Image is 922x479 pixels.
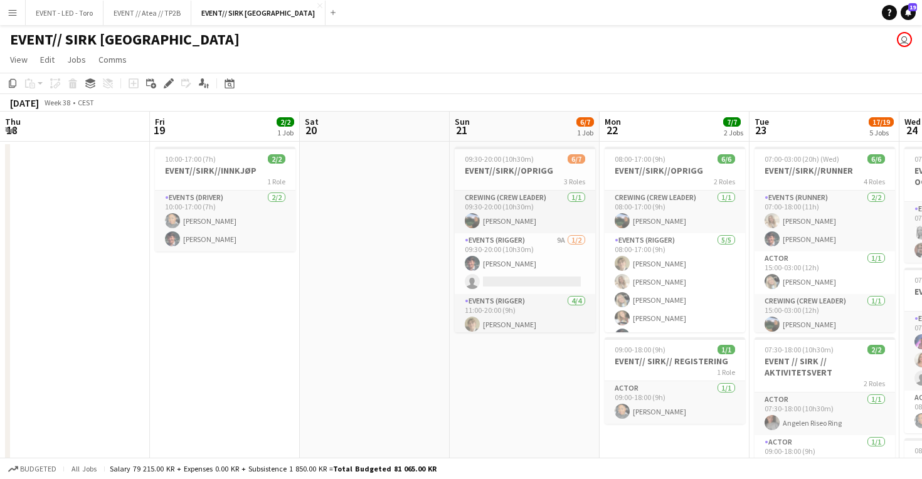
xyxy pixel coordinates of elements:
span: 07:00-03:00 (20h) (Wed) [765,154,839,164]
span: 1 Role [267,177,285,186]
app-card-role: Crewing (Crew Leader)1/108:00-17:00 (9h)[PERSON_NAME] [605,191,745,233]
span: 1/1 [718,345,735,354]
h1: EVENT// SIRK [GEOGRAPHIC_DATA] [10,30,240,49]
app-card-role: Crewing (Crew Leader)1/115:00-03:00 (12h)[PERSON_NAME] [755,294,895,337]
span: 10:00-17:00 (7h) [165,154,216,164]
span: 2/2 [867,345,885,354]
span: 6/6 [718,154,735,164]
app-job-card: 10:00-17:00 (7h)2/2EVENT//SIRK//INNKJØP1 RoleEvents (Driver)2/210:00-17:00 (7h)[PERSON_NAME][PERS... [155,147,295,251]
span: Edit [40,54,55,65]
app-card-role: Events (Rigger)9A1/209:30-20:00 (10h30m)[PERSON_NAME] [455,233,595,294]
span: All jobs [69,464,99,473]
h3: EVENT//SIRK//OPRIGG [605,165,745,176]
span: Sun [455,116,470,127]
span: 6/7 [568,154,585,164]
span: 3 Roles [564,177,585,186]
span: 7/7 [723,117,741,127]
span: 09:30-20:00 (10h30m) [465,154,534,164]
span: 4 Roles [864,177,885,186]
div: 1 Job [277,128,294,137]
h3: EVENT // SIRK // AKTIVITETSVERT [755,355,895,378]
span: 18 [3,123,21,137]
app-user-avatar: Ylva Barane [897,32,912,47]
app-job-card: 09:30-20:00 (10h30m)6/7EVENT//SIRK//OPRIGG3 RolesCrewing (Crew Leader)1/109:30-20:00 (10h30m)[PER... [455,147,595,332]
app-card-role: Crewing (Crew Leader)1/109:30-20:00 (10h30m)[PERSON_NAME] [455,191,595,233]
span: Tue [755,116,769,127]
app-card-role: Actor1/109:00-18:00 (9h)[PERSON_NAME] [605,381,745,424]
span: 20 [303,123,319,137]
app-card-role: Actor1/107:30-18:00 (10h30m)Angelen Riseo Ring [755,392,895,435]
app-card-role: Events (Runner)2/207:00-18:00 (11h)[PERSON_NAME][PERSON_NAME] [755,191,895,251]
app-card-role: Actor1/115:00-03:00 (12h)[PERSON_NAME] [755,251,895,294]
span: 1 Role [717,367,735,377]
h3: EVENT//SIRK//RUNNER [755,165,895,176]
span: Wed [904,116,921,127]
app-job-card: 09:00-18:00 (9h)1/1EVENT// SIRK// REGISTERING1 RoleActor1/109:00-18:00 (9h)[PERSON_NAME] [605,337,745,424]
button: EVENT // Atea // TP2B [103,1,191,25]
span: Total Budgeted 81 065.00 KR [333,464,437,473]
span: Week 38 [41,98,73,107]
span: 09:00-18:00 (9h) [615,345,665,354]
span: Comms [98,54,127,65]
div: CEST [78,98,94,107]
span: 24 [903,123,921,137]
button: Budgeted [6,462,58,476]
a: Edit [35,51,60,68]
span: Jobs [67,54,86,65]
div: Salary 79 215.00 KR + Expenses 0.00 KR + Subsistence 1 850.00 KR = [110,464,437,473]
span: 2 Roles [714,177,735,186]
h3: EVENT// SIRK// REGISTERING [605,355,745,367]
span: 21 [453,123,470,137]
span: 2 Roles [864,379,885,388]
span: 17/19 [869,117,894,127]
span: 2/2 [277,117,294,127]
div: 2 Jobs [724,128,743,137]
div: [DATE] [10,97,39,109]
h3: EVENT//SIRK//OPRIGG [455,165,595,176]
span: 2/2 [268,154,285,164]
span: Fri [155,116,165,127]
app-card-role: Events (Driver)2/210:00-17:00 (7h)[PERSON_NAME][PERSON_NAME] [155,191,295,251]
span: Thu [5,116,21,127]
app-job-card: 07:30-18:00 (10h30m)2/2EVENT // SIRK // AKTIVITETSVERT2 RolesActor1/107:30-18:00 (10h30m)Angelen ... [755,337,895,478]
button: EVENT - LED - Toro [26,1,103,25]
app-job-card: 08:00-17:00 (9h)6/6EVENT//SIRK//OPRIGG2 RolesCrewing (Crew Leader)1/108:00-17:00 (9h)[PERSON_NAME... [605,147,745,332]
span: 08:00-17:00 (9h) [615,154,665,164]
app-card-role: Actor1/109:00-18:00 (9h)[PERSON_NAME] [755,435,895,478]
span: 19 [153,123,165,137]
a: Comms [93,51,132,68]
span: 6/7 [576,117,594,127]
app-card-role: Events (Rigger)5/508:00-17:00 (9h)[PERSON_NAME][PERSON_NAME][PERSON_NAME][PERSON_NAME][PERSON_NAME] [605,233,745,349]
app-job-card: 07:00-03:00 (20h) (Wed)6/6EVENT//SIRK//RUNNER4 RolesEvents (Runner)2/207:00-18:00 (11h)[PERSON_NA... [755,147,895,332]
span: Budgeted [20,465,56,473]
span: 23 [753,123,769,137]
span: 07:30-18:00 (10h30m) [765,345,834,354]
span: 19 [908,3,917,11]
a: Jobs [62,51,91,68]
span: 6/6 [867,154,885,164]
span: Sat [305,116,319,127]
div: 5 Jobs [869,128,893,137]
a: 19 [901,5,916,20]
button: EVENT// SIRK [GEOGRAPHIC_DATA] [191,1,326,25]
span: View [10,54,28,65]
h3: EVENT//SIRK//INNKJØP [155,165,295,176]
span: 22 [603,123,621,137]
div: 1 Job [577,128,593,137]
span: Mon [605,116,621,127]
a: View [5,51,33,68]
app-card-role: Events (Rigger)4/411:00-20:00 (9h)[PERSON_NAME] [455,294,595,391]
